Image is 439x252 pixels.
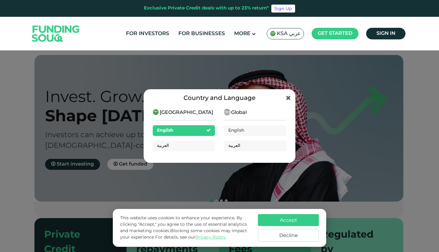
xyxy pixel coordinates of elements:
img: SA Flag [153,109,159,115]
div: Exclusive Private Credit deals with up to 23% return* [144,5,269,12]
a: Sign in [366,28,405,39]
button: Decline [258,229,319,242]
a: For Businesses [177,29,227,39]
p: This website uses cookies to enhance your experience. By clicking "Accept," you agree to the use ... [120,215,252,241]
span: Blocking some cookies may impact your experience [120,229,247,239]
a: Privacy Policy [195,235,226,239]
img: SA Flag [224,109,230,115]
span: العربية [228,144,240,148]
span: English [157,128,173,133]
a: For Investors [124,29,171,39]
img: SA Flag [270,31,276,36]
span: العربية [157,144,169,148]
span: English [228,128,244,133]
img: Logo [26,18,86,49]
span: [GEOGRAPHIC_DATA] [160,109,213,116]
span: For details, see our . [155,235,227,239]
span: Sign in [377,31,395,36]
button: Accept [258,214,319,226]
span: More [234,31,250,36]
span: Get started [318,31,352,36]
span: KSA عربي [277,30,301,37]
span: Global [231,109,247,116]
div: Country and Language [153,94,286,103]
a: Sign Up [271,5,295,13]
